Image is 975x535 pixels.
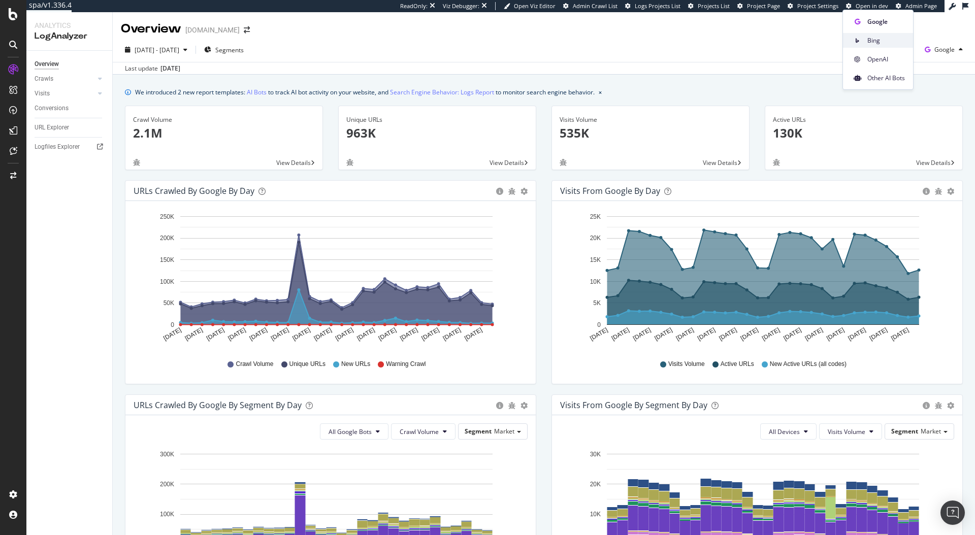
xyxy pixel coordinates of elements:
[947,402,954,409] div: gear
[940,500,965,525] div: Open Intercom Messenger
[934,45,955,54] span: Google
[346,159,353,166] div: bug
[819,423,882,440] button: Visits Volume
[867,17,905,26] span: Google
[590,278,601,285] text: 10K
[164,299,174,307] text: 50K
[134,186,254,196] div: URLs Crawled by Google by day
[635,2,680,10] span: Logs Projects List
[923,402,930,409] div: circle-info
[891,427,918,436] span: Segment
[320,423,388,440] button: All Google Bots
[935,188,942,195] div: bug
[160,481,174,488] text: 200K
[504,2,556,10] a: Open Viz Editor
[737,2,780,10] a: Project Page
[804,326,824,342] text: [DATE]
[463,326,483,342] text: [DATE]
[718,326,738,342] text: [DATE]
[739,326,760,342] text: [DATE]
[589,326,609,342] text: [DATE]
[773,115,955,124] div: Active URLs
[698,2,730,10] span: Projects List
[390,87,494,97] a: Search Engine Behavior: Logs Report
[185,25,240,35] div: [DOMAIN_NAME]
[494,427,514,436] span: Market
[703,158,737,167] span: View Details
[797,2,838,10] span: Project Settings
[200,42,248,58] button: Segments
[160,451,174,458] text: 300K
[121,20,181,38] div: Overview
[135,46,179,54] span: [DATE] - [DATE]
[135,87,595,97] div: We introduced 2 new report templates: to track AI bot activity on your website, and to monitor se...
[560,186,660,196] div: Visits from Google by day
[355,326,376,342] text: [DATE]
[947,188,954,195] div: gear
[247,87,267,97] a: AI Bots
[896,2,937,10] a: Admin Page
[133,115,315,124] div: Crawl Volume
[688,2,730,10] a: Projects List
[560,209,951,350] svg: A chart.
[721,360,754,369] span: Active URLs
[653,326,673,342] text: [DATE]
[590,235,601,242] text: 20K
[916,158,951,167] span: View Details
[35,103,69,114] div: Conversions
[386,360,426,369] span: Warning Crawl
[625,2,680,10] a: Logs Projects List
[675,326,695,342] text: [DATE]
[329,427,372,436] span: All Google Bots
[773,159,780,166] div: bug
[134,209,524,350] div: A chart.
[35,122,105,133] a: URL Explorer
[905,2,937,10] span: Admin Page
[610,326,631,342] text: [DATE]
[160,64,180,73] div: [DATE]
[160,235,174,242] text: 200K
[35,20,104,30] div: Analytics
[313,326,333,342] text: [DATE]
[160,256,174,263] text: 150K
[125,87,963,97] div: info banner
[35,59,105,70] a: Overview
[867,55,905,64] span: OpenAI
[35,103,105,114] a: Conversions
[121,42,191,58] button: [DATE] - [DATE]
[828,427,865,436] span: Visits Volume
[162,326,182,342] text: [DATE]
[868,326,889,342] text: [DATE]
[134,400,302,410] div: URLs Crawled by Google By Segment By Day
[921,427,941,436] span: Market
[226,326,247,342] text: [DATE]
[236,360,273,369] span: Crawl Volume
[270,326,290,342] text: [DATE]
[346,124,528,142] p: 963K
[160,511,174,518] text: 100K
[590,256,601,263] text: 15K
[590,451,601,458] text: 30K
[847,326,867,342] text: [DATE]
[35,122,69,133] div: URL Explorer
[596,85,604,99] button: close banner
[171,321,174,328] text: 0
[632,326,652,342] text: [DATE]
[508,188,515,195] div: bug
[133,124,315,142] p: 2.1M
[160,278,174,285] text: 100K
[668,360,705,369] span: Visits Volume
[399,326,419,342] text: [DATE]
[508,402,515,409] div: bug
[935,402,942,409] div: bug
[923,188,930,195] div: circle-info
[400,427,439,436] span: Crawl Volume
[597,321,601,328] text: 0
[760,423,817,440] button: All Devices
[205,326,225,342] text: [DATE]
[696,326,717,342] text: [DATE]
[521,188,528,195] div: gear
[35,30,104,42] div: LogAnalyzer
[867,36,905,45] span: Bing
